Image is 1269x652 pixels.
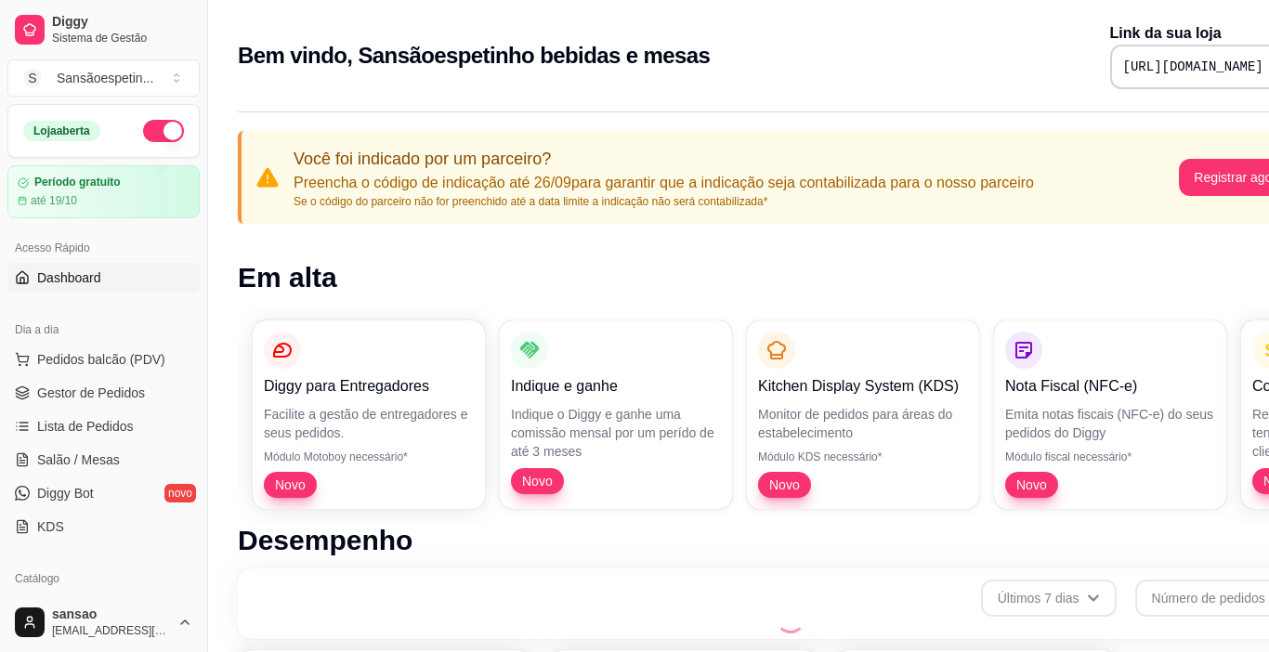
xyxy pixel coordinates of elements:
[52,606,170,623] span: sansao
[7,564,200,593] div: Catálogo
[758,375,968,398] p: Kitchen Display System (KDS)
[52,623,170,638] span: [EMAIL_ADDRESS][DOMAIN_NAME]
[7,7,200,52] a: DiggySistema de Gestão
[31,193,77,208] article: até 19/10
[1009,476,1054,494] span: Novo
[23,69,42,87] span: S
[238,41,710,71] h2: Bem vindo, Sansãoespetinho bebidas e mesas
[7,233,200,263] div: Acesso Rápido
[500,320,732,509] button: Indique e ganheIndique o Diggy e ganhe uma comissão mensal por um perído de até 3 mesesNovo
[758,405,968,442] p: Monitor de pedidos para áreas do estabelecimento
[7,263,200,293] a: Dashboard
[294,172,1034,194] p: Preencha o código de indicação até 26/09 para garantir que a indicação seja contabilizada para o ...
[37,417,134,436] span: Lista de Pedidos
[511,405,721,461] p: Indique o Diggy e ganhe uma comissão mensal por um perído de até 3 meses
[37,384,145,402] span: Gestor de Pedidos
[1005,375,1215,398] p: Nota Fiscal (NFC-e)
[7,411,200,441] a: Lista de Pedidos
[747,320,979,509] button: Kitchen Display System (KDS)Monitor de pedidos para áreas do estabelecimentoMódulo KDS necessário...
[37,484,94,502] span: Diggy Bot
[37,450,120,469] span: Salão / Mesas
[7,315,200,345] div: Dia a dia
[23,121,100,141] div: Loja aberta
[7,478,200,508] a: Diggy Botnovo
[1005,450,1215,464] p: Módulo fiscal necessário*
[7,512,200,541] a: KDS
[264,405,474,442] p: Facilite a gestão de entregadores e seus pedidos.
[264,450,474,464] p: Módulo Motoboy necessário*
[268,476,313,494] span: Novo
[253,320,485,509] button: Diggy para EntregadoresFacilite a gestão de entregadores e seus pedidos.Módulo Motoboy necessário...
[52,31,192,46] span: Sistema de Gestão
[776,604,805,633] div: Loading
[37,268,101,287] span: Dashboard
[511,375,721,398] p: Indique e ganhe
[7,59,200,97] button: Select a team
[264,375,474,398] p: Diggy para Entregadores
[758,450,968,464] p: Módulo KDS necessário*
[994,320,1226,509] button: Nota Fiscal (NFC-e)Emita notas fiscais (NFC-e) do seus pedidos do DiggyMódulo fiscal necessário*Novo
[7,600,200,645] button: sansao[EMAIL_ADDRESS][DOMAIN_NAME]
[37,517,64,536] span: KDS
[7,165,200,218] a: Período gratuitoaté 19/10
[52,14,192,31] span: Diggy
[294,146,1034,172] p: Você foi indicado por um parceiro?
[7,345,200,374] button: Pedidos balcão (PDV)
[143,120,184,142] button: Alterar Status
[37,350,165,369] span: Pedidos balcão (PDV)
[1123,58,1263,76] pre: [URL][DOMAIN_NAME]
[7,445,200,475] a: Salão / Mesas
[515,472,560,490] span: Novo
[1005,405,1215,442] p: Emita notas fiscais (NFC-e) do seus pedidos do Diggy
[7,378,200,408] a: Gestor de Pedidos
[762,476,807,494] span: Novo
[981,580,1117,617] button: Últimos 7 dias
[57,69,153,87] div: Sansãoespetin ...
[34,176,121,189] article: Período gratuito
[294,194,1034,209] p: Se o código do parceiro não for preenchido até a data limite a indicação não será contabilizada*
